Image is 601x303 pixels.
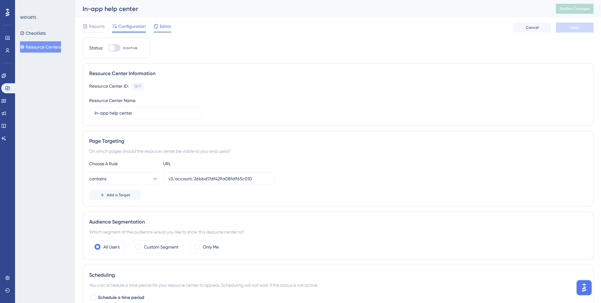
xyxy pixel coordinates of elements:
[89,175,106,182] span: contains
[575,278,593,297] iframe: UserGuiding AI Assistant Launcher
[89,23,105,30] span: Reports
[20,41,61,53] button: Resource Centers
[168,175,269,182] input: yourwebsite.com/path
[95,110,195,116] input: Type your Resource Center name
[89,228,587,236] div: Which segment of the audience would you like to show this resource center to?
[570,25,579,30] span: Save
[20,15,36,20] div: WIDGETS
[160,23,171,30] span: Editor
[513,23,551,33] button: Cancel
[89,70,587,77] div: Resource Center Information
[118,23,146,30] span: Configuration
[89,172,158,185] button: contains
[98,294,144,301] span: Schedule a time period
[123,45,137,50] span: Inactive
[83,4,540,13] div: In-app help center
[556,4,593,14] button: Publish Changes
[89,160,158,167] div: Choose A Rule
[89,82,129,90] div: Resource Center ID:
[89,137,587,145] div: Page Targeting
[103,243,120,251] label: All Users
[89,281,587,289] div: You can schedule a time period for your resource center to appear. Scheduling will not work if th...
[560,6,590,11] span: Publish Changes
[107,193,130,198] span: Add a Target
[163,160,232,167] div: URL
[20,28,46,39] button: Checklists
[526,25,539,30] span: Cancel
[89,271,587,279] div: Scheduling
[89,218,587,226] div: Audience Segmentation
[144,243,178,251] label: Custom Segment
[89,190,141,200] button: Add a Target
[89,97,136,104] div: Resource Center Name
[134,84,141,89] div: 5871
[89,44,103,52] div: Status:
[556,23,593,33] button: Save
[89,147,587,155] div: On which pages should the resource center be visible to your end users?
[203,243,219,251] label: Only Me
